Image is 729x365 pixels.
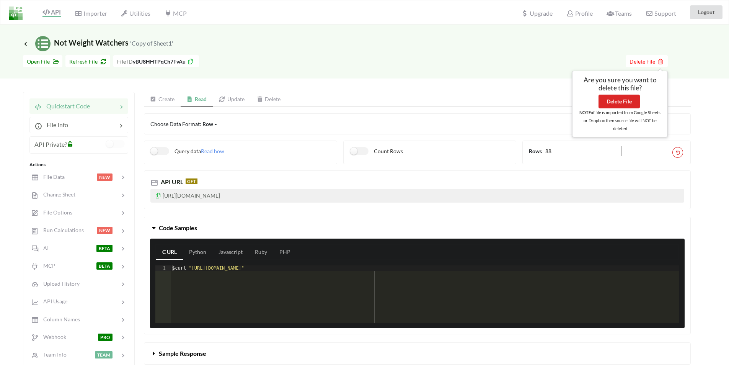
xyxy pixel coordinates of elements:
a: PHP [273,245,297,260]
span: Refresh File [69,58,106,65]
span: Importer [75,10,107,17]
a: Python [183,245,212,260]
span: Run Calculations [39,227,84,233]
span: Read how [201,148,224,154]
h5: Are you sure you want to delete this file? [578,76,662,92]
span: MCP [164,10,186,17]
span: API Private? [34,141,67,148]
span: Webhook [39,334,66,340]
a: Ruby [249,245,273,260]
span: PRO [98,334,113,341]
button: Sample Response [144,343,690,364]
span: Quickstart Code [42,102,90,110]
span: Teams [607,10,632,17]
span: BETA [96,245,113,252]
small: 'Copy of Sheet1' [130,39,173,47]
label: Query data [150,147,201,155]
span: Open File [27,58,59,65]
span: GET [186,178,197,184]
span: Delete File [630,58,664,65]
div: Row [202,120,213,128]
button: Refresh File [65,55,110,67]
button: Delete File [626,55,668,67]
span: Support [646,10,676,16]
a: Update [213,92,251,107]
button: Open File [23,55,62,67]
span: API [42,8,61,16]
span: Team Info [39,351,67,358]
span: Column Names [39,316,80,322]
span: API Usage [39,298,67,304]
img: /static/media/sheets.7a1b7961.svg [35,36,51,51]
a: Javascript [212,245,249,260]
span: Change Sheet [39,191,75,198]
span: File ID [117,58,133,65]
span: Upload History [39,280,80,287]
span: Utilities [121,10,150,17]
b: yBU8HHTPqCh7FvAu [133,58,186,65]
span: Profile [566,10,592,17]
button: Logout [690,5,722,19]
span: Sample Response [159,350,206,357]
span: File Info [42,121,68,128]
p: [URL][DOMAIN_NAME] [150,189,684,203]
button: Code Samples [144,217,690,239]
div: 1 [155,265,171,271]
span: File Options [39,209,72,216]
a: C URL [156,245,183,260]
a: Delete [251,92,287,107]
label: Count Rows [350,147,403,155]
div: Actions [29,161,128,168]
span: Code Samples [159,224,197,231]
small: if file is imported from Google Sheets or Dropbox then source file will NOT be deleted [579,110,661,131]
b: Rows [529,148,542,154]
span: NEW [97,173,113,181]
span: TEAM [95,351,113,358]
span: NEW [97,227,113,234]
span: Upgrade [521,10,553,16]
span: AI [39,245,49,251]
span: API URL [159,178,183,185]
span: File Data [39,173,65,180]
span: BETA [96,262,113,270]
span: Choose Data Format: [150,121,218,127]
a: Create [144,92,181,107]
a: Read [181,92,213,107]
img: LogoIcon.png [9,7,23,20]
span: MCP [39,262,55,269]
b: NOTE: [579,110,592,115]
button: Delete File [599,95,640,108]
span: Not Weight Watchers [23,38,173,47]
